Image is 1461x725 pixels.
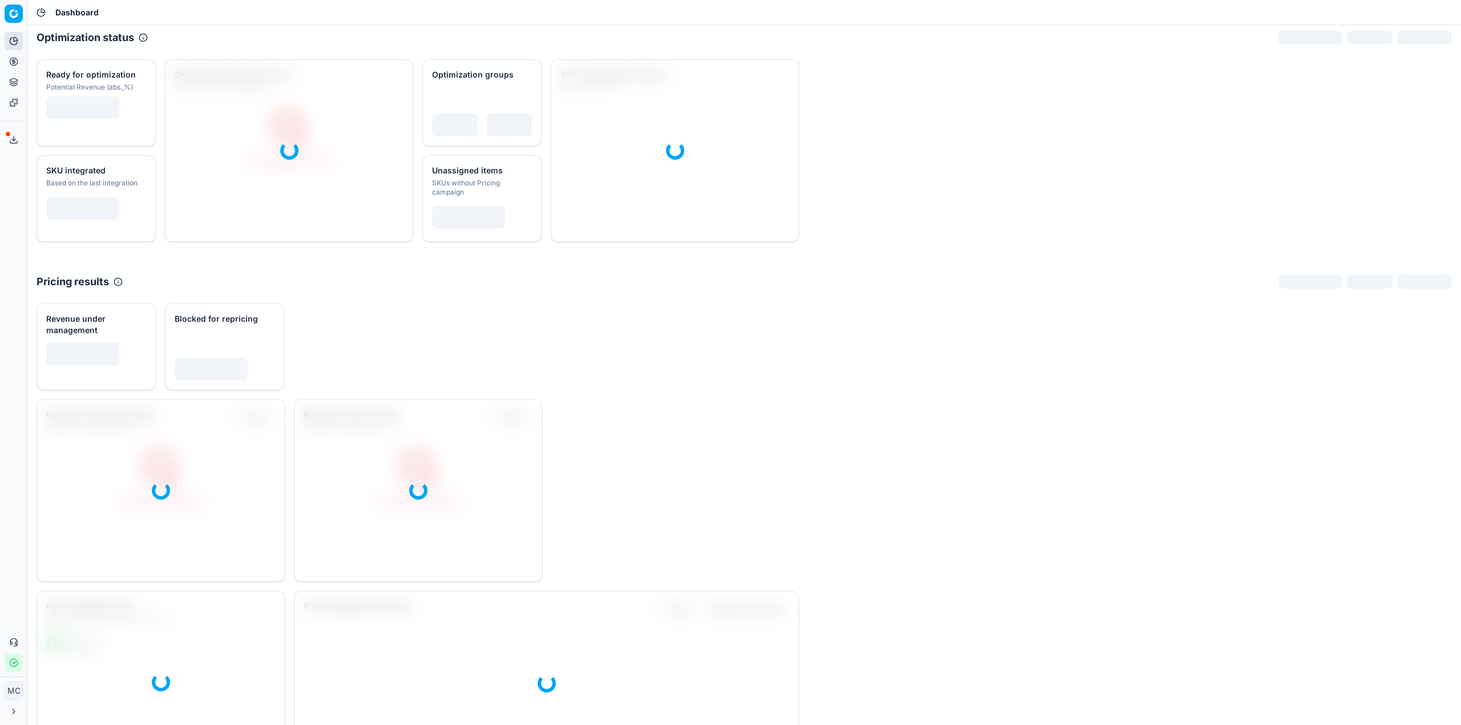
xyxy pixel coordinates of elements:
div: Potential Revenue (abs.,%) [46,83,144,92]
div: Revenue under management [46,313,144,336]
div: SKUs without Pricing campaign [432,179,530,197]
div: Optimization groups [432,69,530,80]
button: MC [5,682,23,700]
div: Blocked for repricing [175,313,272,325]
div: Ready for optimization [46,69,144,80]
div: Based on the last integration [46,179,144,188]
h2: Optimization status [37,30,134,46]
div: SKU integrated [46,165,144,176]
div: Unassigned items [432,165,530,176]
span: Dashboard [55,7,99,18]
nav: breadcrumb [55,7,99,18]
span: MC [5,682,22,699]
h2: Pricing results [37,274,109,290]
